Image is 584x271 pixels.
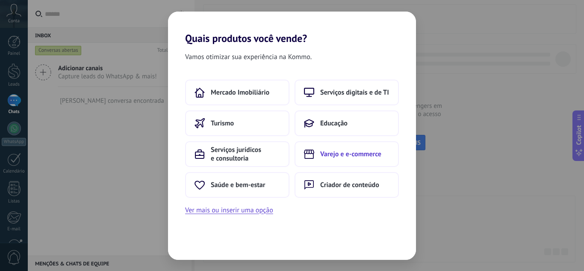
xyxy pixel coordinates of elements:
[320,181,379,189] span: Criador de conteúdo
[168,12,416,45] h2: Quais produtos você vende?
[295,110,399,136] button: Educação
[295,172,399,198] button: Criador de conteúdo
[185,51,312,63] span: Vamos otimizar sua experiência na Kommo.
[320,88,389,97] span: Serviços digitais e de TI
[211,146,280,163] span: Serviços jurídicos e consultoria
[185,80,289,105] button: Mercado Imobiliário
[320,119,348,128] span: Educação
[211,88,269,97] span: Mercado Imobiliário
[185,172,289,198] button: Saúde e bem-estar
[185,205,273,216] button: Ver mais ou inserir uma opção
[211,119,234,128] span: Turismo
[320,150,381,158] span: Varejo e e-commerce
[295,141,399,167] button: Varejo e e-commerce
[185,141,289,167] button: Serviços jurídicos e consultoria
[211,181,265,189] span: Saúde e bem-estar
[185,110,289,136] button: Turismo
[295,80,399,105] button: Serviços digitais e de TI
